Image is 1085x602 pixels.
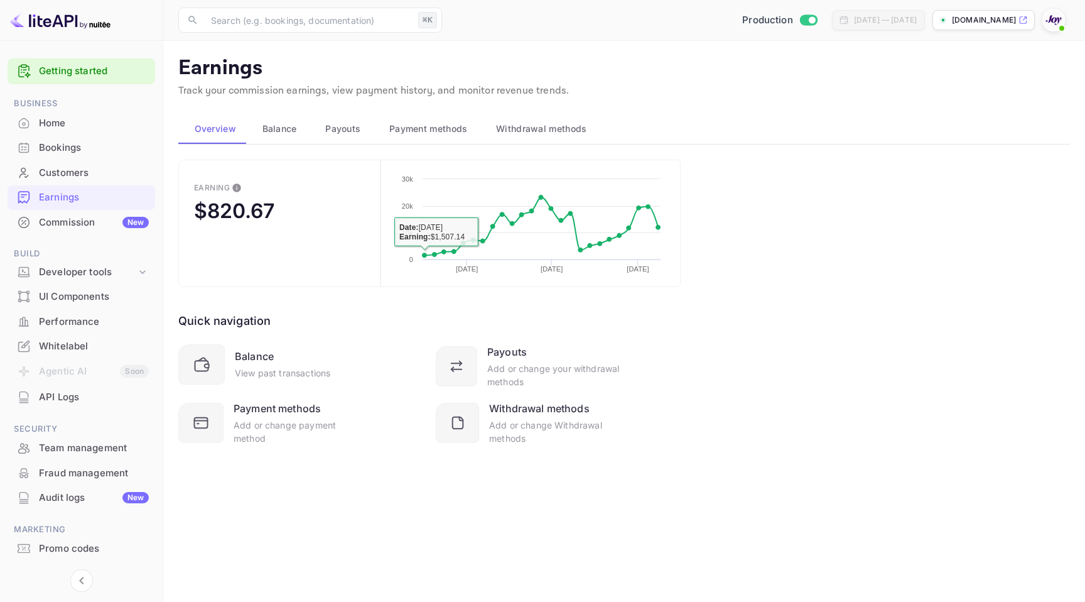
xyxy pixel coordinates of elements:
[39,290,149,304] div: UI Components
[235,366,330,380] div: View past transactions
[8,161,155,185] div: Customers
[178,84,1070,99] p: Track your commission earnings, view payment history, and monitor revenue trends.
[8,185,155,210] div: Earnings
[10,10,111,30] img: LiteAPI logo
[178,312,271,329] div: Quick navigation
[496,121,586,136] span: Withdrawal methods
[122,492,149,503] div: New
[39,116,149,131] div: Home
[8,385,155,408] a: API Logs
[541,265,563,273] text: [DATE]
[8,261,155,283] div: Developer tools
[8,422,155,436] span: Security
[262,121,297,136] span: Balance
[456,265,478,273] text: [DATE]
[39,339,149,354] div: Whitelabel
[8,310,155,333] a: Performance
[203,8,413,33] input: Search (e.g. bookings, documentation)
[627,265,649,273] text: [DATE]
[8,185,155,209] a: Earnings
[409,256,413,263] text: 0
[487,344,527,359] div: Payouts
[39,441,149,456] div: Team management
[178,160,381,287] button: EarningThis is the amount of confirmed commission that will be paid to you on the next scheduled ...
[854,14,917,26] div: [DATE] — [DATE]
[39,141,149,155] div: Bookings
[8,537,155,560] a: Promo codes
[8,310,155,334] div: Performance
[8,461,155,484] a: Fraud management
[8,111,155,136] div: Home
[70,569,93,592] button: Collapse navigation
[39,466,149,481] div: Fraud management
[325,121,360,136] span: Payouts
[8,97,155,111] span: Business
[195,121,236,136] span: Overview
[8,461,155,486] div: Fraud management
[39,265,136,280] div: Developer tools
[235,349,274,364] div: Balance
[401,229,413,237] text: 10k
[742,13,793,28] span: Production
[227,178,247,198] button: This is the amount of confirmed commission that will be paid to you on the next scheduled deposit
[8,161,155,184] a: Customers
[8,523,155,537] span: Marketing
[8,136,155,159] a: Bookings
[39,166,149,180] div: Customers
[8,436,155,459] a: Team management
[8,486,155,510] div: Audit logsNew
[8,334,155,358] a: Whitelabel
[39,491,149,505] div: Audit logs
[389,121,468,136] span: Payment methods
[489,419,620,445] div: Add or change Withdrawal methods
[39,216,149,230] div: Commission
[39,315,149,329] div: Performance
[8,537,155,561] div: Promo codes
[401,175,413,183] text: 30k
[8,211,155,234] a: CommissionNew
[401,202,413,210] text: 20k
[234,419,363,445] div: Add or change payment method
[8,285,155,309] div: UI Components
[39,390,149,405] div: API Logs
[8,385,155,410] div: API Logs
[8,334,155,359] div: Whitelabel
[8,247,155,261] span: Build
[234,401,321,416] div: Payment methods
[39,542,149,556] div: Promo codes
[194,199,274,223] div: $820.67
[418,12,437,28] div: ⌘K
[8,436,155,461] div: Team management
[8,285,155,308] a: UI Components
[8,211,155,235] div: CommissionNew
[8,486,155,509] a: Audit logsNew
[489,401,590,416] div: Withdrawal methods
[8,136,155,160] div: Bookings
[1044,10,1064,30] img: With Joy
[178,114,1070,144] div: scrollable auto tabs example
[178,56,1070,81] p: Earnings
[194,183,230,192] div: Earning
[737,13,822,28] div: Switch to Sandbox mode
[39,190,149,205] div: Earnings
[487,362,620,388] div: Add or change your withdrawal methods
[39,64,149,79] a: Getting started
[8,58,155,84] div: Getting started
[952,14,1016,26] p: [DOMAIN_NAME]
[122,217,149,228] div: New
[8,111,155,134] a: Home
